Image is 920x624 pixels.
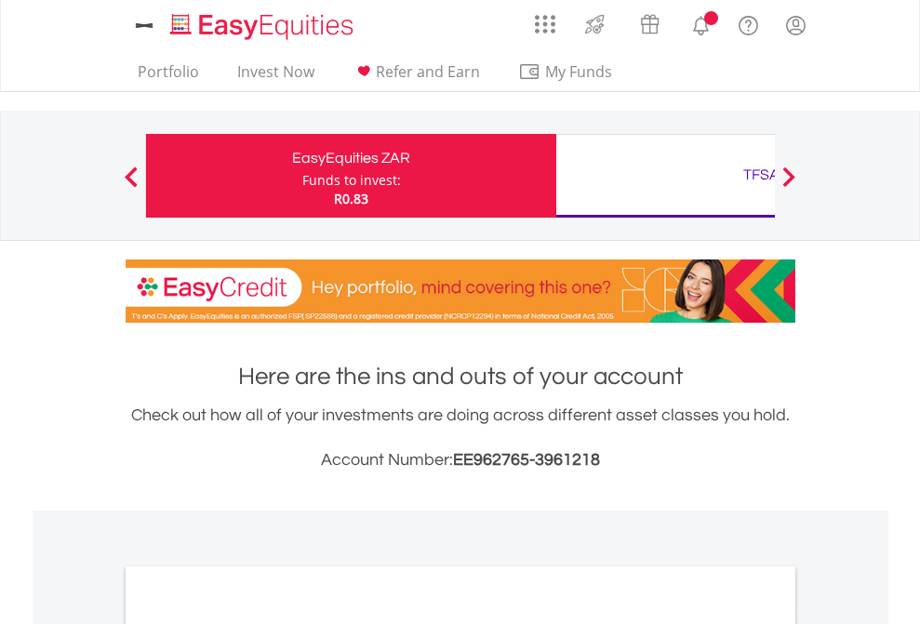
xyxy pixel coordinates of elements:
button: Next [770,176,807,194]
button: Previous [113,176,150,194]
h3: Account Number: [126,447,795,473]
a: Refer and Earn [345,62,487,91]
span: EE962765-3961218 [453,451,600,469]
div: EasyEquities ZAR [157,145,545,171]
a: Invest Now [230,62,322,91]
div: Funds to invest: [302,171,401,190]
span: My Funds [518,60,640,84]
img: EasyCredit Promotion Banner [126,259,795,323]
a: My Profile [772,5,820,46]
img: EasyEquities_Logo.png [167,11,361,42]
span: Refer and Earn [376,61,480,82]
img: vouchers-v2.svg [634,9,665,39]
a: Portfolio [130,62,207,91]
a: Home page [163,5,361,42]
div: Check out how all of your investments are doing across different asset classes you hold. [126,403,795,473]
img: grid-menu-icon.svg [535,14,555,34]
a: Vouchers [622,5,677,39]
span: R0.83 [334,190,368,207]
a: FAQ's and Support [725,5,772,42]
h1: Here are the ins and outs of your account [126,360,795,393]
img: thrive-v2.svg [580,9,610,39]
a: AppsGrid [523,5,567,34]
a: Notifications [677,5,725,42]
